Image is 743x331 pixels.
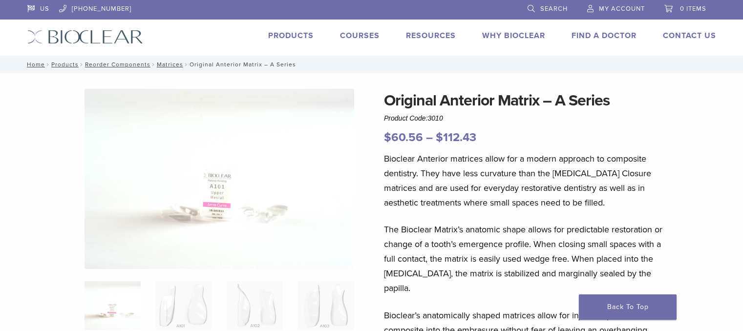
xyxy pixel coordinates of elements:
[268,31,314,41] a: Products
[79,62,85,67] span: /
[426,130,433,145] span: –
[384,114,443,122] span: Product Code:
[27,30,143,44] img: Bioclear
[482,31,545,41] a: Why Bioclear
[20,56,723,73] nav: Original Anterior Matrix – A Series
[384,130,391,145] span: $
[384,222,671,295] p: The Bioclear Matrix’s anatomic shape allows for predictable restoration or change of a tooth’s em...
[85,61,150,68] a: Reorder Components
[406,31,456,41] a: Resources
[599,5,645,13] span: My Account
[572,31,637,41] a: Find A Doctor
[340,31,380,41] a: Courses
[45,62,51,67] span: /
[384,151,671,210] p: Bioclear Anterior matrices allow for a modern approach to composite dentistry. They have less cur...
[663,31,716,41] a: Contact Us
[384,130,423,145] bdi: 60.56
[51,61,79,68] a: Products
[183,62,190,67] span: /
[384,89,671,112] h1: Original Anterior Matrix – A Series
[579,294,677,320] a: Back To Top
[297,281,354,330] img: Original Anterior Matrix - A Series - Image 4
[227,281,283,330] img: Original Anterior Matrix - A Series - Image 3
[150,62,157,67] span: /
[540,5,568,13] span: Search
[24,61,45,68] a: Home
[436,130,476,145] bdi: 112.43
[157,61,183,68] a: Matrices
[436,130,443,145] span: $
[85,281,141,330] img: Anterior-Original-A-Series-Matrices-324x324.jpg
[85,89,354,269] img: Anterior Original A Series Matrices
[680,5,706,13] span: 0 items
[428,114,443,122] span: 3010
[155,281,212,330] img: Original Anterior Matrix - A Series - Image 2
